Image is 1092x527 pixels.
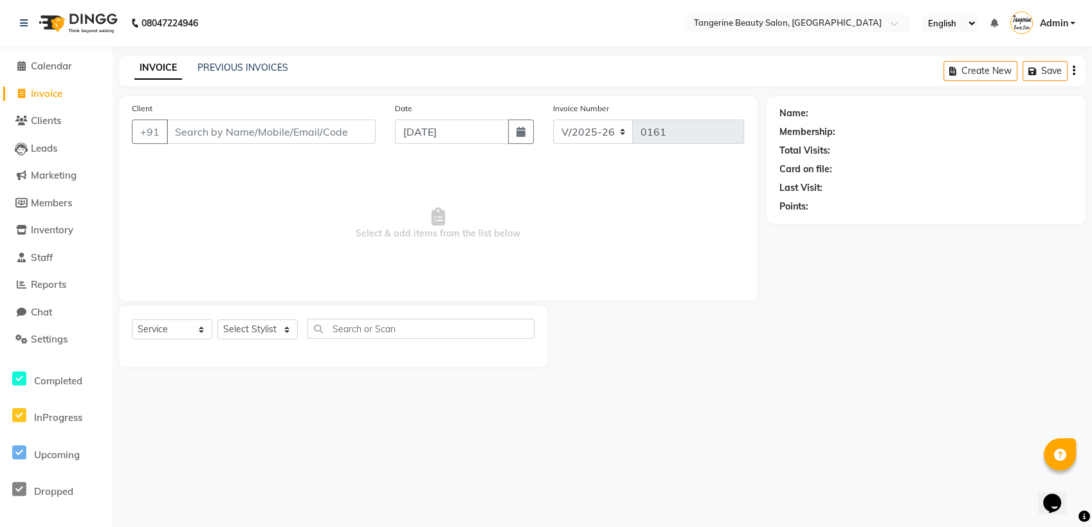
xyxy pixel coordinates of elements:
a: Inventory [3,223,109,238]
span: Admin [1039,17,1068,30]
label: Client [132,103,152,114]
a: INVOICE [134,57,182,80]
span: Reports [31,278,66,290]
a: Settings [3,332,109,347]
a: Calendar [3,59,109,74]
span: Upcoming [34,449,80,461]
input: Search by Name/Mobile/Email/Code [167,120,376,144]
a: Members [3,196,109,211]
a: Reports [3,278,109,292]
a: Clients [3,114,109,129]
div: Membership: [779,125,835,139]
span: Chat [31,306,52,318]
input: Search or Scan [307,319,534,339]
div: Total Visits: [779,144,830,157]
span: Inventory [31,224,73,236]
div: Points: [779,200,808,213]
a: Marketing [3,168,109,183]
button: Save [1023,61,1068,81]
b: 08047224946 [141,5,198,41]
div: Last Visit: [779,181,823,195]
div: Name: [779,107,808,120]
span: Completed [34,375,82,387]
a: PREVIOUS INVOICES [197,62,288,73]
img: Admin [1010,12,1033,34]
button: Create New [943,61,1017,81]
span: Members [31,197,72,209]
a: Leads [3,141,109,156]
span: Marketing [31,169,77,181]
span: Calendar [31,60,72,72]
label: Invoice Number [553,103,609,114]
span: Staff [31,251,53,263]
span: Clients [31,114,61,127]
img: logo [33,5,121,41]
iframe: chat widget [1038,476,1079,514]
span: InProgress [34,411,82,424]
span: Select & add items from the list below [132,159,744,288]
a: Chat [3,305,109,320]
div: Card on file: [779,163,832,176]
button: +91 [132,120,168,144]
a: Staff [3,251,109,265]
span: Invoice [31,87,62,100]
label: Date [395,103,412,114]
a: Invoice [3,87,109,102]
span: Settings [31,333,68,345]
span: Leads [31,142,57,154]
